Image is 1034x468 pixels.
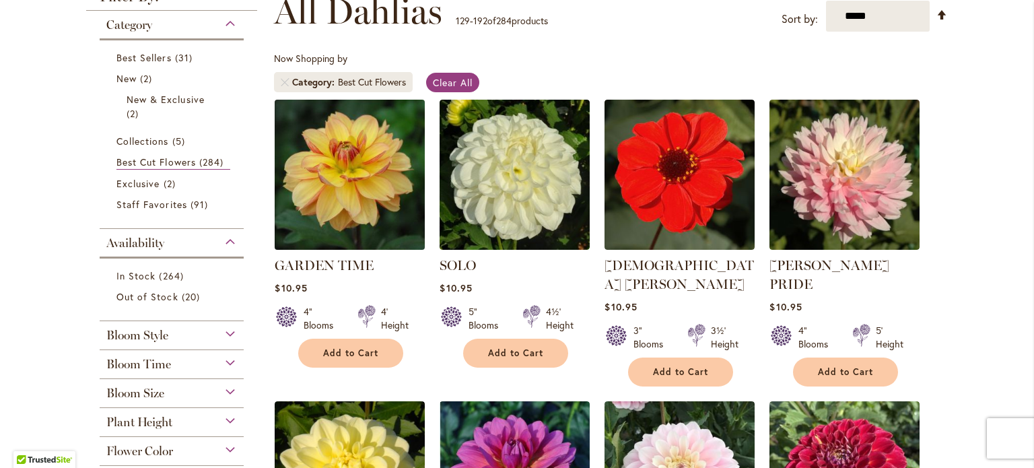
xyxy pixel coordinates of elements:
span: $10.95 [605,300,637,313]
span: 5 [172,134,188,148]
a: SOLO [440,257,476,273]
span: Bloom Size [106,386,164,401]
button: Add to Cart [628,358,733,387]
span: 284 [199,155,227,169]
span: 2 [140,71,156,86]
span: In Stock [116,269,156,282]
span: 91 [191,197,211,211]
span: Collections [116,135,169,147]
img: JAPANESE BISHOP [605,100,755,250]
button: Add to Cart [793,358,898,387]
span: 20 [182,290,203,304]
img: CHILSON'S PRIDE [769,100,920,250]
a: Staff Favorites [116,197,230,211]
span: Best Sellers [116,51,172,64]
span: Add to Cart [818,366,873,378]
span: Availability [106,236,164,250]
label: Sort by: [782,7,818,32]
span: Bloom Style [106,328,168,343]
span: New & Exclusive [127,93,205,106]
span: Now Shopping by [274,52,347,65]
a: GARDEN TIME [275,240,425,253]
span: $10.95 [440,281,472,294]
div: 4" Blooms [304,305,341,332]
a: GARDEN TIME [275,257,374,273]
span: 31 [175,51,196,65]
a: In Stock 264 [116,269,230,283]
a: [DEMOGRAPHIC_DATA] [PERSON_NAME] [605,257,754,292]
span: New [116,72,137,85]
div: Best Cut Flowers [338,75,406,89]
div: 5" Blooms [469,305,506,332]
a: Clear All [426,73,479,92]
span: Plant Height [106,415,172,430]
span: Bloom Time [106,357,171,372]
iframe: Launch Accessibility Center [10,420,48,458]
span: $10.95 [769,300,802,313]
span: Add to Cart [323,347,378,359]
span: Category [292,75,338,89]
span: Out of Stock [116,290,178,303]
a: Out of Stock 20 [116,290,230,304]
span: 264 [159,269,186,283]
div: 3½' Height [711,324,738,351]
span: Add to Cart [488,347,543,359]
span: Best Cut Flowers [116,156,196,168]
span: 2 [164,176,179,191]
button: Add to Cart [463,339,568,368]
span: Clear All [433,76,473,89]
a: Exclusive [116,176,230,191]
a: New &amp; Exclusive [127,92,220,121]
span: Category [106,18,152,32]
div: 3" Blooms [633,324,671,351]
img: GARDEN TIME [271,96,429,253]
span: 284 [496,14,512,27]
span: $10.95 [275,281,307,294]
p: - of products [456,10,548,32]
a: [PERSON_NAME] PRIDE [769,257,889,292]
img: SOLO [440,100,590,250]
a: SOLO [440,240,590,253]
div: 4½' Height [546,305,574,332]
div: 4' Height [381,305,409,332]
span: 129 [456,14,470,27]
a: Remove Category Best Cut Flowers [281,78,289,86]
div: 4" Blooms [798,324,836,351]
span: 2 [127,106,142,121]
button: Add to Cart [298,339,403,368]
a: JAPANESE BISHOP [605,240,755,253]
a: Best Sellers [116,51,230,65]
span: Staff Favorites [116,198,187,211]
span: 192 [473,14,487,27]
a: Collections [116,134,230,148]
a: Best Cut Flowers [116,155,230,170]
a: CHILSON'S PRIDE [769,240,920,253]
div: 5' Height [876,324,903,351]
span: Add to Cart [653,366,708,378]
a: New [116,71,230,86]
span: Flower Color [106,444,173,459]
span: Exclusive [116,177,160,190]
